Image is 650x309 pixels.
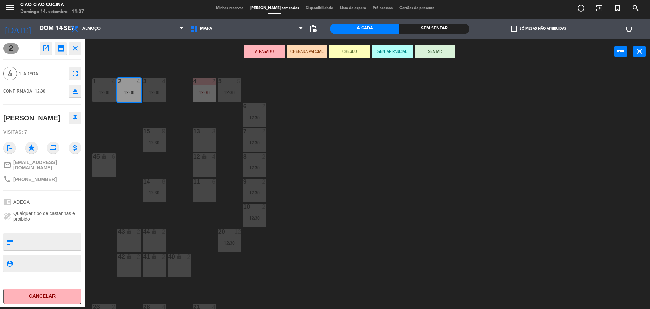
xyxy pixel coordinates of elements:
div: 40 [168,254,169,260]
div: 2 [212,78,216,84]
div: 15 [143,128,144,135]
button: receipt [55,42,67,55]
button: menu [5,2,15,15]
div: 43 [118,229,118,235]
button: eject [69,85,81,97]
div: 12:30 [193,90,216,95]
div: 5 [237,78,241,84]
i: lock [101,153,107,159]
i: turned_in_not [613,4,622,12]
span: [EMAIL_ADDRESS][DOMAIN_NAME] [13,160,81,170]
div: 12 [234,229,241,235]
div: [PERSON_NAME] [3,112,60,124]
i: subject [6,238,13,246]
label: Só mesas não atribuidas [511,26,566,32]
div: 12 [193,153,194,160]
button: close [633,46,646,57]
div: 2 [162,229,166,235]
div: Ciao Ciao Cucina [20,2,84,8]
i: search [632,4,640,12]
span: [PERSON_NAME] semeadas [247,6,302,10]
div: 41 [143,254,144,260]
i: menu [5,2,15,13]
div: 12:30 [243,115,266,120]
i: receipt [57,44,65,53]
span: 12:30 [35,88,45,94]
span: Minhas reservas [213,6,247,10]
button: CHEGADA PARCIAL [287,45,327,58]
div: 2 [262,179,266,185]
i: close [635,47,644,55]
div: Visitas: 7 [3,126,81,138]
div: 5 [218,78,219,84]
div: 2 [187,254,191,260]
div: 12:30 [117,90,141,95]
div: 8 [162,179,166,185]
div: 2 [262,204,266,210]
i: lock [151,254,157,260]
div: 12:30 [218,90,241,95]
button: close [69,42,81,55]
div: 12:30 [243,140,266,145]
i: eject [71,87,79,95]
div: 4 [162,78,166,84]
i: healing [3,212,12,220]
i: person_pin [6,260,13,267]
div: 2 [162,254,166,260]
i: phone [3,175,12,183]
div: 14 [143,179,144,185]
div: 4 [193,78,194,84]
i: open_in_new [42,44,50,53]
button: open_in_new [40,42,52,55]
div: 13 [193,128,194,135]
i: lock [126,254,132,260]
div: 2 [137,229,141,235]
i: outlined_flag [3,142,16,154]
div: 4 [112,78,116,84]
i: power_input [617,47,625,55]
div: 3 [212,128,216,135]
i: exit_to_app [595,4,603,12]
div: 11 [193,179,194,185]
div: 4 [212,153,216,160]
span: MAPA [200,26,212,31]
i: close [71,44,79,53]
button: power_input [614,46,627,57]
div: 12:30 [92,90,116,95]
span: 2 [3,43,19,54]
i: lock [126,229,132,234]
i: power_settings_new [625,25,633,33]
div: 2 [262,128,266,135]
span: check_box_outline_blank [511,26,517,32]
div: 2 [262,153,266,160]
a: mail_outline[EMAIL_ADDRESS][DOMAIN_NAME] [3,160,81,170]
i: lock [151,229,157,234]
i: lock [201,153,207,159]
span: Cartões de presente [396,6,438,10]
i: attach_money [69,142,81,154]
i: add_circle_outline [577,4,585,12]
div: 12:30 [243,190,266,195]
div: 12:30 [143,190,166,195]
div: 12:30 [143,140,166,145]
div: 12:30 [143,90,166,95]
div: 9 [162,128,166,135]
button: Cancelar [3,289,81,304]
div: 12:30 [243,215,266,220]
div: 44 [143,229,144,235]
div: 2 [118,78,118,84]
button: CHEGOU [329,45,370,58]
span: Pré-acessos [369,6,396,10]
i: lock [176,254,182,260]
div: 6 [212,179,216,185]
button: SENTAR PARCIAL [372,45,413,58]
span: 4 [3,67,17,80]
div: 12:30 [243,165,266,170]
div: 20 [218,229,219,235]
button: SENTAR [415,45,455,58]
span: pending_actions [309,25,317,33]
i: star [25,142,38,154]
div: 10 [243,204,244,210]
